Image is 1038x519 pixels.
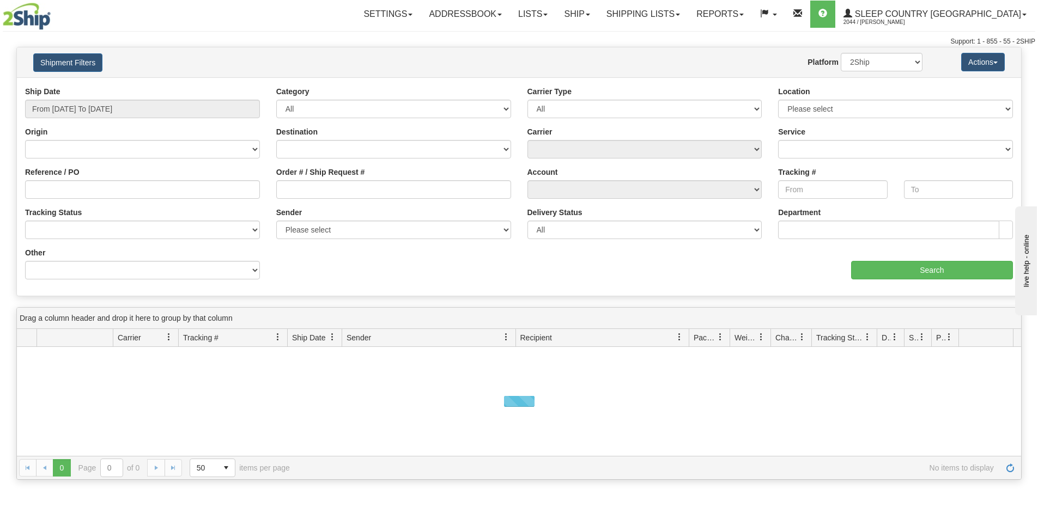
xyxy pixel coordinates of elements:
[775,332,798,343] span: Charge
[78,459,140,477] span: Page of 0
[882,332,891,343] span: Delivery Status
[778,207,821,218] label: Department
[3,3,51,30] img: logo2044.jpg
[858,328,877,346] a: Tracking Status filter column settings
[53,459,70,477] span: Page 0
[3,37,1035,46] div: Support: 1 - 855 - 55 - 2SHIP
[851,261,1013,279] input: Search
[752,328,770,346] a: Weight filter column settings
[936,332,945,343] span: Pickup Status
[778,86,810,97] label: Location
[25,126,47,137] label: Origin
[276,126,318,137] label: Destination
[598,1,688,28] a: Shipping lists
[527,126,553,137] label: Carrier
[843,17,925,28] span: 2044 / [PERSON_NAME]
[160,328,178,346] a: Carrier filter column settings
[735,332,757,343] span: Weight
[305,463,994,472] span: No items to display
[527,86,572,97] label: Carrier Type
[808,57,839,68] label: Platform
[778,126,805,137] label: Service
[852,9,1021,19] span: Sleep Country [GEOGRAPHIC_DATA]
[520,332,552,343] span: Recipient
[961,53,1005,71] button: Actions
[217,459,235,477] span: select
[1001,459,1019,477] a: Refresh
[835,1,1035,28] a: Sleep Country [GEOGRAPHIC_DATA] 2044 / [PERSON_NAME]
[527,207,582,218] label: Delivery Status
[183,332,218,343] span: Tracking #
[778,167,816,178] label: Tracking #
[17,308,1021,329] div: grid grouping header
[33,53,102,72] button: Shipment Filters
[355,1,421,28] a: Settings
[510,1,556,28] a: Lists
[904,180,1013,199] input: To
[940,328,958,346] a: Pickup Status filter column settings
[694,332,717,343] span: Packages
[527,167,558,178] label: Account
[793,328,811,346] a: Charge filter column settings
[497,328,515,346] a: Sender filter column settings
[190,459,290,477] span: items per page
[885,328,904,346] a: Delivery Status filter column settings
[670,328,689,346] a: Recipient filter column settings
[778,180,887,199] input: From
[292,332,325,343] span: Ship Date
[190,459,235,477] span: Page sizes drop down
[25,207,82,218] label: Tracking Status
[25,247,45,258] label: Other
[347,332,371,343] span: Sender
[197,462,211,473] span: 50
[421,1,510,28] a: Addressbook
[276,167,365,178] label: Order # / Ship Request #
[118,332,141,343] span: Carrier
[25,167,80,178] label: Reference / PO
[688,1,752,28] a: Reports
[276,86,309,97] label: Category
[909,332,918,343] span: Shipment Issues
[711,328,730,346] a: Packages filter column settings
[8,9,101,17] div: live help - online
[913,328,931,346] a: Shipment Issues filter column settings
[25,86,60,97] label: Ship Date
[323,328,342,346] a: Ship Date filter column settings
[269,328,287,346] a: Tracking # filter column settings
[816,332,864,343] span: Tracking Status
[1013,204,1037,315] iframe: chat widget
[276,207,302,218] label: Sender
[556,1,598,28] a: Ship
